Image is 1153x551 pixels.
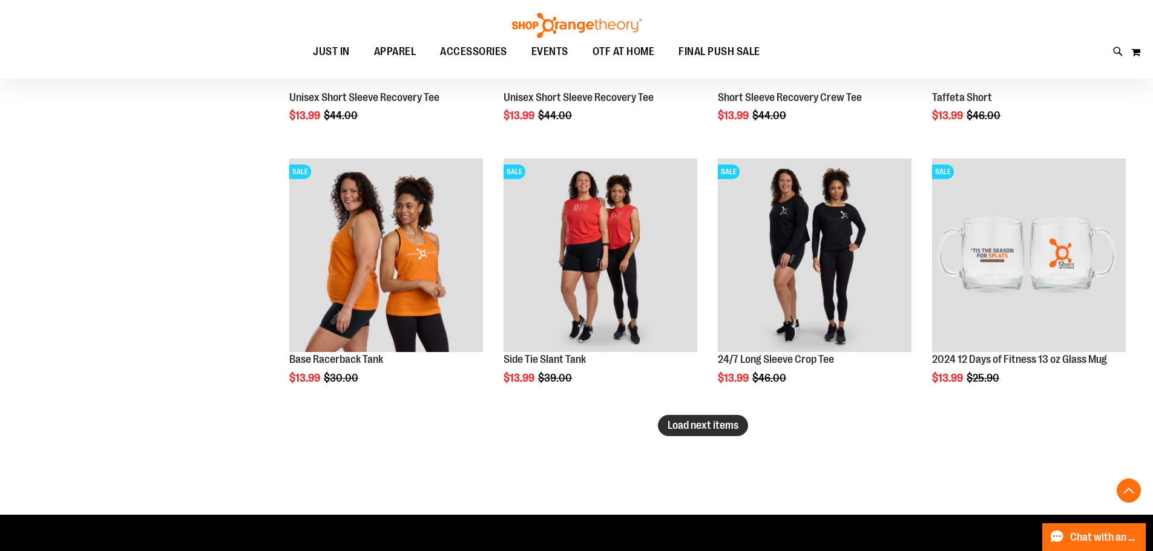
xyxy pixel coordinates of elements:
[538,109,574,122] span: $44.00
[926,152,1132,415] div: product
[718,372,751,384] span: $13.99
[289,158,483,354] a: Base Racerback TankSALE
[504,158,697,354] a: Side Tie Slant TankSALE
[362,38,429,66] a: APPAREL
[932,158,1126,354] a: Main image of 2024 12 Days of Fitness 13 oz Glass MugSALE
[932,158,1126,352] img: Main image of 2024 12 Days of Fitness 13 oz Glass Mug
[932,91,992,103] a: Taffeta Short
[504,91,654,103] a: Unisex Short Sleeve Recovery Tee
[428,38,519,66] a: ACCESSORIES
[658,415,748,436] button: Load next items
[289,372,322,384] span: $13.99
[324,109,360,122] span: $44.00
[967,109,1002,122] span: $46.00
[718,109,751,122] span: $13.99
[1117,478,1141,503] button: Back To Top
[289,91,439,103] a: Unisex Short Sleeve Recovery Tee
[289,109,322,122] span: $13.99
[718,353,834,365] a: 24/7 Long Sleeve Crop Tee
[289,165,311,179] span: SALE
[1070,532,1138,543] span: Chat with an Expert
[593,38,655,65] span: OTF AT HOME
[932,165,954,179] span: SALE
[504,353,586,365] a: Side Tie Slant Tank
[313,38,350,65] span: JUST IN
[752,372,788,384] span: $46.00
[752,109,788,122] span: $44.00
[538,372,574,384] span: $39.00
[519,38,580,66] a: EVENTS
[712,152,918,415] div: product
[289,353,383,365] a: Base Racerback Tank
[932,372,965,384] span: $13.99
[718,91,862,103] a: Short Sleeve Recovery Crew Tee
[932,353,1107,365] a: 2024 12 Days of Fitness 13 oz Glass Mug
[666,38,772,65] a: FINAL PUSH SALE
[718,158,912,354] a: 24/7 Long Sleeve Crop TeeSALE
[504,109,536,122] span: $13.99
[967,372,1001,384] span: $25.90
[1042,523,1146,551] button: Chat with an Expert
[374,38,416,65] span: APPAREL
[678,38,760,65] span: FINAL PUSH SALE
[504,372,536,384] span: $13.99
[504,158,697,352] img: Side Tie Slant Tank
[289,158,483,352] img: Base Racerback Tank
[283,152,489,415] div: product
[668,419,738,431] span: Load next items
[498,152,703,415] div: product
[504,165,525,179] span: SALE
[718,158,912,352] img: 24/7 Long Sleeve Crop Tee
[440,38,507,65] span: ACCESSORIES
[324,372,360,384] span: $30.00
[932,109,965,122] span: $13.99
[718,165,740,179] span: SALE
[301,38,362,66] a: JUST IN
[510,13,643,38] img: Shop Orangetheory
[531,38,568,65] span: EVENTS
[580,38,667,66] a: OTF AT HOME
